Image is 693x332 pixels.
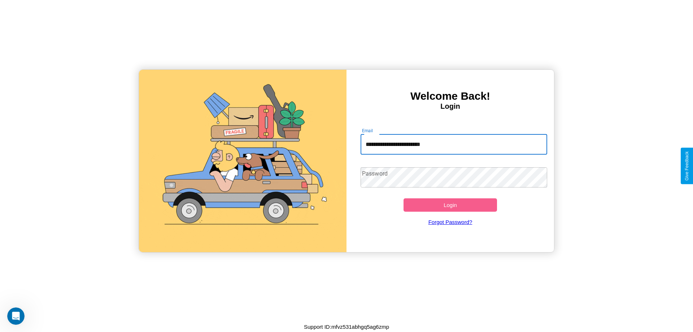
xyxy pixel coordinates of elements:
[362,128,373,134] label: Email
[346,102,554,111] h4: Login
[7,307,25,325] iframe: Intercom live chat
[139,70,346,252] img: gif
[304,322,389,332] p: Support ID: mfvz531abhgq5ag6zmp
[684,151,689,181] div: Give Feedback
[357,212,544,232] a: Forgot Password?
[346,90,554,102] h3: Welcome Back!
[404,198,497,212] button: Login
